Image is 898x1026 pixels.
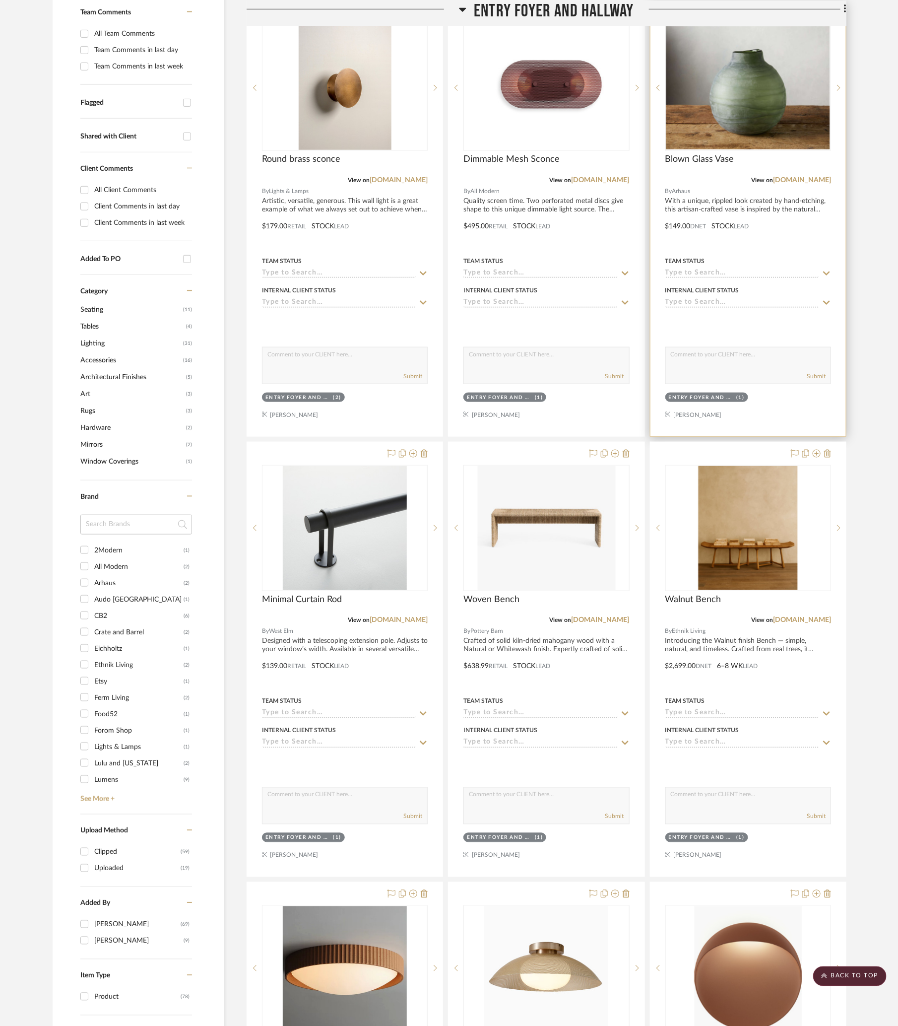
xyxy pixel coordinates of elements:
[370,177,428,184] a: [DOMAIN_NAME]
[463,627,470,636] span: By
[813,966,887,986] scroll-to-top-button: BACK TO TOP
[463,709,617,719] input: Type to Search…
[403,372,422,381] button: Submit
[299,26,391,150] img: Round brass sconce
[463,286,537,295] div: Internal Client Status
[269,187,309,196] span: Lights & Lamps
[184,657,190,673] div: (2)
[94,989,181,1005] div: Product
[80,369,184,386] span: Architectural Finishes
[94,199,190,214] div: Client Comments in last day
[665,709,819,719] input: Type to Search…
[665,269,819,278] input: Type to Search…
[94,674,184,689] div: Etsy
[262,154,340,165] span: Round brass sconce
[403,812,422,821] button: Submit
[94,772,184,788] div: Lumens
[470,627,503,636] span: Pottery Barn
[94,543,184,558] div: 2Modern
[669,394,734,402] div: Entry Foyer and Hallway
[550,617,572,623] span: View on
[80,900,110,907] span: Added By
[80,99,178,107] div: Flagged
[262,594,342,605] span: Minimal Curtain Rod
[184,592,190,608] div: (1)
[262,739,416,748] input: Type to Search…
[80,403,184,419] span: Rugs
[94,42,190,58] div: Team Comments in last day
[262,269,416,278] input: Type to Search…
[572,617,630,624] a: [DOMAIN_NAME]
[262,697,302,706] div: Team Status
[478,466,616,590] img: Woven Bench
[94,608,184,624] div: CB2
[94,592,184,608] div: Audo [GEOGRAPHIC_DATA]
[94,641,184,657] div: Eichholtz
[348,177,370,183] span: View on
[94,933,184,949] div: [PERSON_NAME]
[183,302,192,318] span: (11)
[751,177,773,183] span: View on
[184,559,190,575] div: (2)
[572,177,630,184] a: [DOMAIN_NAME]
[348,617,370,623] span: View on
[184,772,190,788] div: (9)
[665,627,672,636] span: By
[262,709,416,719] input: Type to Search…
[80,386,184,403] span: Art
[605,812,624,821] button: Submit
[94,690,184,706] div: Ferm Living
[80,515,192,535] input: Search Brands
[262,286,336,295] div: Internal Client Status
[80,165,133,172] span: Client Comments
[463,257,503,266] div: Team Status
[184,575,190,591] div: (2)
[666,26,830,149] img: Blown Glass Vase
[184,933,190,949] div: (9)
[94,575,184,591] div: Arhaus
[463,187,470,196] span: By
[94,755,184,771] div: Lulu and [US_STATE]
[94,624,184,640] div: Crate and Barrel
[80,335,181,352] span: Lighting
[535,394,543,402] div: (1)
[94,182,190,198] div: All Client Comments
[666,466,831,591] div: 0
[283,466,407,590] img: Minimal Curtain Rod
[665,154,734,165] span: Blown Glass Vase
[183,352,192,368] span: (16)
[333,394,342,402] div: (2)
[80,453,184,470] span: Window Coverings
[94,917,181,933] div: [PERSON_NAME]
[265,394,331,402] div: Entry Foyer and Hallway
[186,420,192,436] span: (2)
[333,834,342,842] div: (1)
[807,812,826,821] button: Submit
[665,286,739,295] div: Internal Client Status
[94,559,184,575] div: All Modern
[736,834,745,842] div: (1)
[94,215,190,231] div: Client Comments in last week
[665,257,705,266] div: Team Status
[184,755,190,771] div: (2)
[181,861,190,877] div: (19)
[262,627,269,636] span: By
[672,627,706,636] span: Ethnik Living
[80,9,131,16] span: Team Comments
[186,319,192,335] span: (4)
[463,739,617,748] input: Type to Search…
[665,298,819,308] input: Type to Search…
[751,617,773,623] span: View on
[773,617,831,624] a: [DOMAIN_NAME]
[262,726,336,735] div: Internal Client Status
[269,627,293,636] span: West Elm
[463,594,519,605] span: Woven Bench
[184,674,190,689] div: (1)
[186,454,192,470] span: (1)
[80,287,108,296] span: Category
[184,739,190,755] div: (1)
[94,723,184,739] div: Forom Shop
[262,298,416,308] input: Type to Search…
[80,318,184,335] span: Tables
[80,352,181,369] span: Accessories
